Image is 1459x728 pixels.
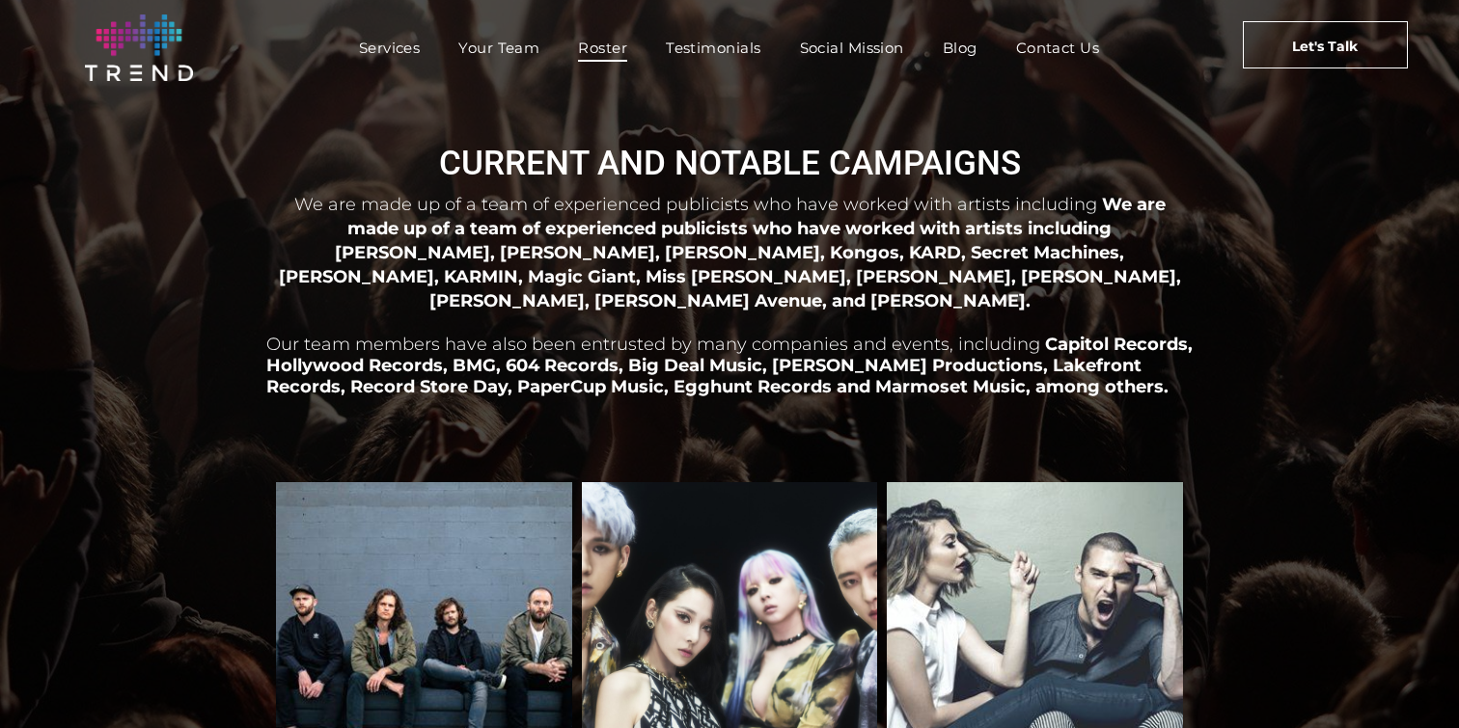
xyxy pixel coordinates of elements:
a: Blog [923,34,997,62]
span: Our team members have also been entrusted by many companies and events, including [266,334,1040,355]
a: Let's Talk [1243,21,1408,68]
span: Capitol Records, Hollywood Records, BMG, 604 Records, Big Deal Music, [PERSON_NAME] Productions, ... [266,334,1193,397]
span: We are made up of a team of experienced publicists who have worked with artists including [PERSON... [279,194,1181,310]
a: Testimonials [647,34,780,62]
a: Roster [559,34,647,62]
a: Social Mission [781,34,923,62]
iframe: Chat Widget [1363,635,1459,728]
span: We are made up of a team of experienced publicists who have worked with artists including [294,194,1097,215]
a: Services [340,34,440,62]
a: Your Team [439,34,559,62]
a: Contact Us [997,34,1119,62]
span: CURRENT AND NOTABLE CAMPAIGNS [439,144,1021,183]
span: Let's Talk [1292,22,1358,70]
img: logo [85,14,193,81]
